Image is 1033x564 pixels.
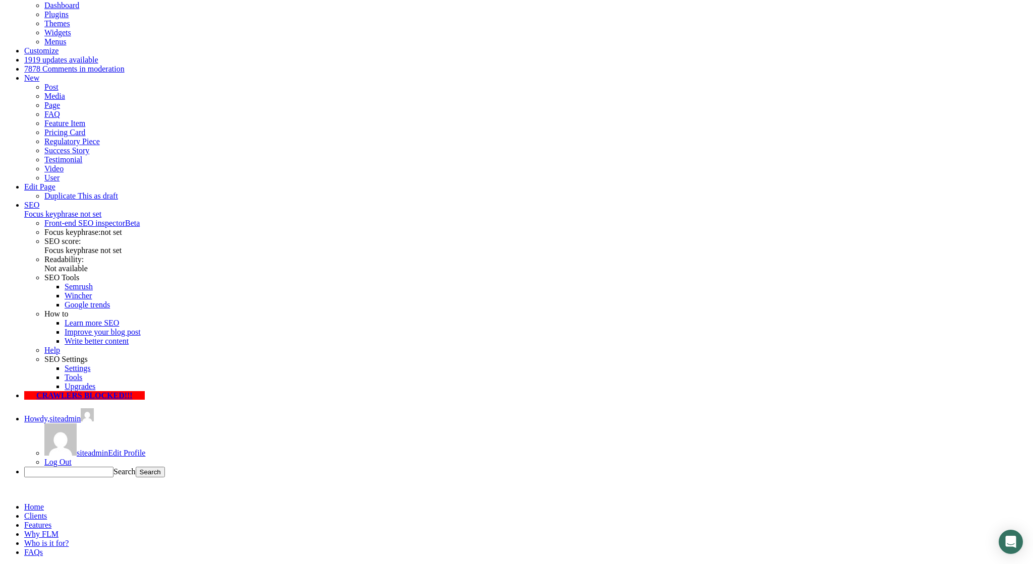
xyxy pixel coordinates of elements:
a: Page [44,101,60,109]
span: 19 updates available [32,55,98,64]
a: CRAWLERS BLOCKED!!! [24,391,145,400]
div: SEO score: [44,237,1029,255]
span: SEO [24,201,39,209]
a: Help [44,346,60,354]
label: Search [113,467,136,476]
a: Success Story [44,146,89,155]
a: Google trends [65,300,110,309]
div: SEO Settings [44,355,1029,364]
span: siteadmin [49,414,81,423]
span: New [24,74,39,82]
a: Duplicate This as draft [44,192,118,200]
a: Front-end SEO inspector [44,219,140,227]
a: Edit Page [24,182,55,191]
a: Why FLM [24,530,59,538]
span: Focus keyphrase not set [44,246,122,255]
a: Post [44,83,59,91]
div: Focus keyphrase not set [24,210,1029,219]
span: Beta [125,219,140,227]
a: FAQ [44,110,60,118]
input: Search [136,467,165,477]
span: Focus keyphrase not set [24,210,101,218]
a: Write better content [65,337,129,345]
span: not set [101,228,122,236]
ul: Howdy, siteadmin [24,423,1029,467]
a: User [44,173,60,182]
a: Learn more SEO [65,319,119,327]
a: Semrush [65,282,93,291]
div: How to [44,309,1029,319]
span: 19 [24,55,32,64]
a: Settings [65,364,91,372]
a: Upgrades [65,382,95,391]
span: Not available [44,264,88,273]
div: Not available [44,264,1029,273]
a: FAQs [24,548,43,556]
ul: Food Label Maker [24,19,1029,46]
a: Video [44,164,64,173]
span: Edit Profile [108,449,145,457]
ul: New [24,83,1029,182]
a: Media [44,92,65,100]
a: Howdy, [24,414,94,423]
a: Dashboard [44,1,79,10]
a: Menus [44,37,67,46]
span: 78 Comments in moderation [32,65,125,73]
a: Clients [24,512,47,520]
a: Features [24,521,51,529]
ul: Food Label Maker [24,1,1029,19]
a: Wincher [65,291,92,300]
a: Customize [24,46,59,55]
div: Open Intercom Messenger [999,530,1023,554]
a: Plugins [44,10,69,19]
span: siteadmin [77,449,108,457]
a: Pricing Card [44,128,85,137]
a: Regulatory Piece [44,137,100,146]
div: Readability: [44,255,1029,273]
a: Who is it for? [24,539,69,547]
a: Improve your blog post [65,328,141,336]
a: Testimonial [44,155,82,164]
a: Home [24,503,44,511]
a: Widgets [44,28,71,37]
div: Focus keyphrase: [44,228,1029,237]
div: Focus keyphrase not set [44,246,1029,255]
a: Themes [44,19,70,28]
a: Log Out [44,458,72,466]
a: Tools [65,373,82,382]
a: Feature Item [44,119,85,128]
div: SEO Tools [44,273,1029,282]
span: 78 [24,65,32,73]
